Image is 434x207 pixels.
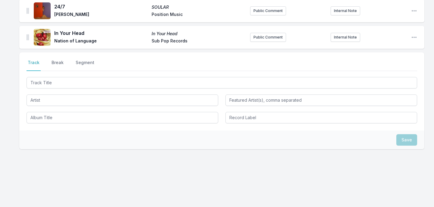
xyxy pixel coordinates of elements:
[152,31,245,37] span: In Your Head
[54,3,148,10] span: 24/7
[34,29,51,46] img: In Your Head
[225,94,417,106] input: Featured Artist(s), comma separated
[50,60,65,71] button: Break
[27,77,417,88] input: Track Title
[411,34,417,40] button: Open playlist item options
[152,38,245,45] span: Sub Pop Records
[152,4,245,10] span: SOULAR
[27,112,218,123] input: Album Title
[27,94,218,106] input: Artist
[74,60,96,71] button: Segment
[54,29,148,37] span: In Your Head
[54,11,148,19] span: [PERSON_NAME]
[250,33,286,42] button: Public Comment
[27,60,41,71] button: Track
[34,2,51,19] img: SOULAR
[331,33,360,42] button: Internal Note
[396,134,417,146] button: Save
[411,8,417,14] button: Open playlist item options
[54,38,148,45] span: Nation of Language
[152,11,245,19] span: Position Music
[331,6,360,15] button: Internal Note
[225,112,417,123] input: Record Label
[27,8,29,14] img: Drag Handle
[27,34,29,40] img: Drag Handle
[250,6,286,15] button: Public Comment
